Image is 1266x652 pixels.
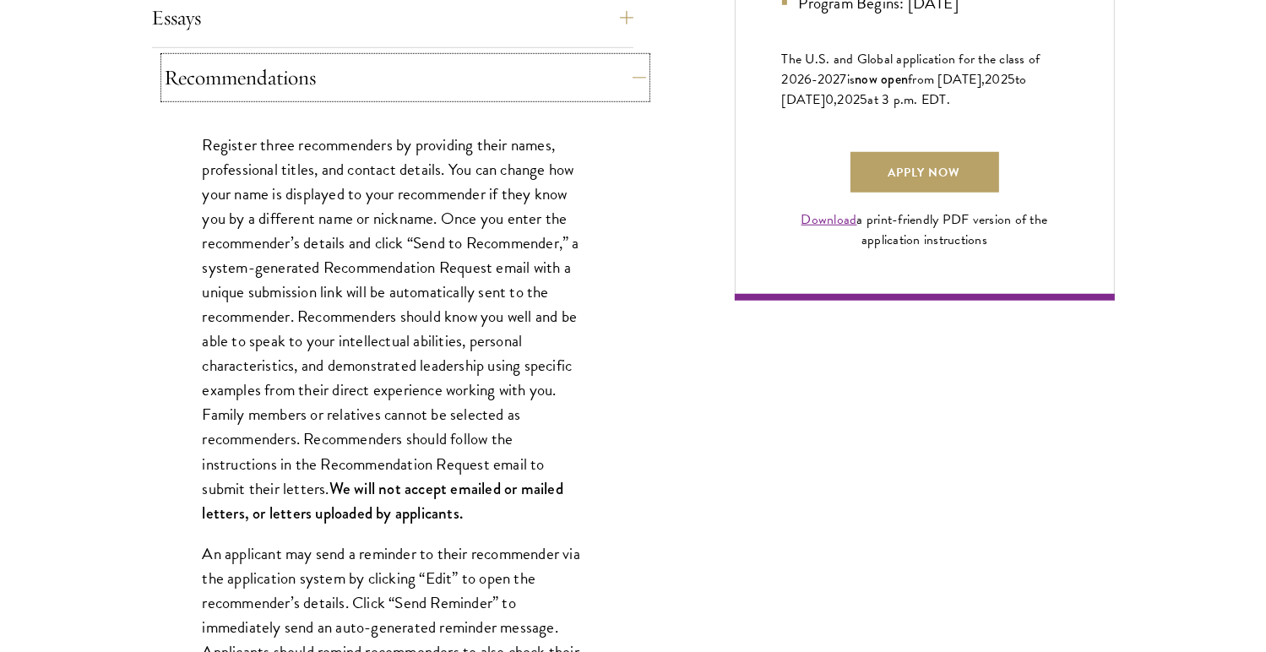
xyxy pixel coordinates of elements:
[840,69,847,90] span: 7
[203,133,583,525] p: Register three recommenders by providing their names, professional titles, and contact details. Y...
[782,49,1041,90] span: The U.S. and Global application for the class of 202
[165,57,646,98] button: Recommendations
[850,152,999,193] a: Apply Now
[1008,69,1015,90] span: 5
[855,69,908,89] span: now open
[838,90,861,110] span: 202
[782,69,1027,110] span: to [DATE]
[908,69,985,90] span: from [DATE],
[860,90,867,110] span: 5
[203,477,563,524] strong: We will not accept emailed or mailed letters, or letters uploaded by applicants.
[985,69,1008,90] span: 202
[782,209,1068,250] div: a print-friendly PDF version of the application instructions
[868,90,951,110] span: at 3 p.m. EDT.
[801,209,857,230] a: Download
[834,90,837,110] span: ,
[825,90,834,110] span: 0
[812,69,840,90] span: -202
[847,69,856,90] span: is
[804,69,812,90] span: 6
